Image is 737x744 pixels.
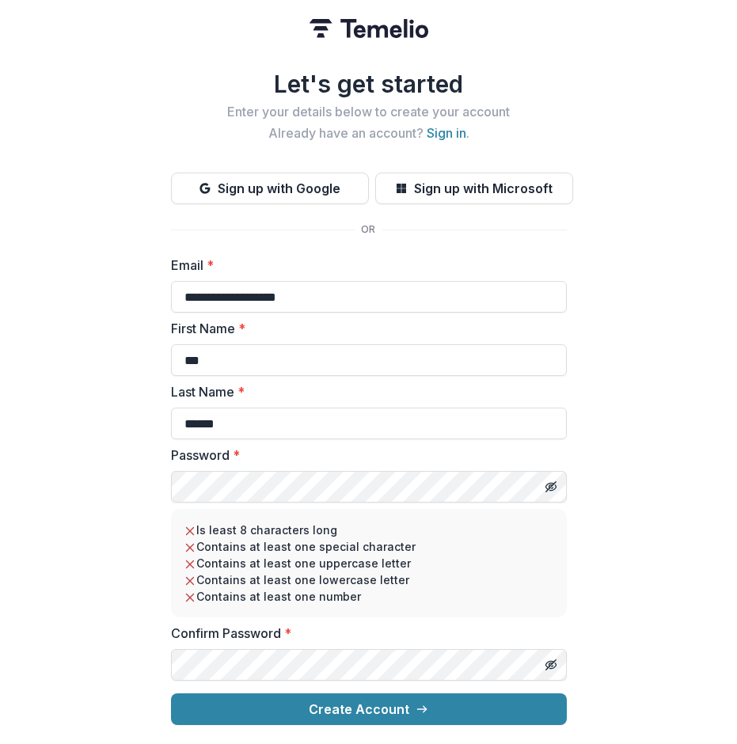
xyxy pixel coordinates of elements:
[171,382,557,401] label: Last Name
[184,538,554,555] li: Contains at least one special character
[171,319,557,338] label: First Name
[538,652,564,678] button: Toggle password visibility
[171,173,369,204] button: Sign up with Google
[171,624,557,643] label: Confirm Password
[375,173,573,204] button: Sign up with Microsoft
[171,126,567,141] h2: Already have an account? .
[171,256,557,275] label: Email
[171,446,557,465] label: Password
[171,693,567,725] button: Create Account
[171,70,567,98] h1: Let's get started
[184,522,554,538] li: Is least 8 characters long
[184,588,554,605] li: Contains at least one number
[184,555,554,571] li: Contains at least one uppercase letter
[427,125,466,141] a: Sign in
[538,474,564,499] button: Toggle password visibility
[171,104,567,120] h2: Enter your details below to create your account
[310,19,428,38] img: Temelio
[184,571,554,588] li: Contains at least one lowercase letter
